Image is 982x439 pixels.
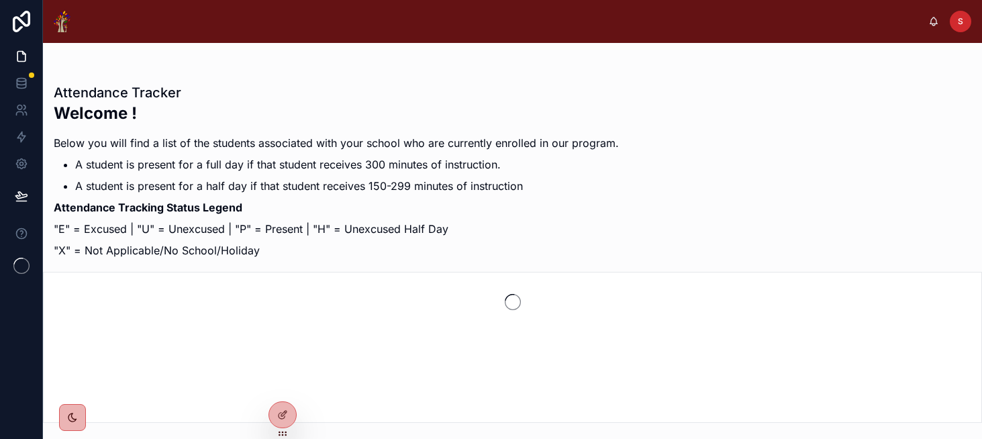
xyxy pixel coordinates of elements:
p: A student is present for a full day if that student receives 300 minutes of instruction. [75,156,619,173]
span: S [958,16,963,27]
h2: Welcome ! [54,102,619,124]
strong: Attendance Tracking Status Legend [54,201,242,214]
div: scrollable content [81,19,928,24]
p: "X" = Not Applicable/No School/Holiday [54,242,619,258]
img: App logo [54,11,70,32]
p: "E" = Excused | "U" = Unexcused | "P" = Present | "H" = Unexcused Half Day [54,221,619,237]
h1: Attendance Tracker [54,83,619,102]
p: A student is present for a half day if that student receives 150-299 minutes of instruction [75,178,619,194]
p: Below you will find a list of the students associated with your school who are currently enrolled... [54,135,619,151]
